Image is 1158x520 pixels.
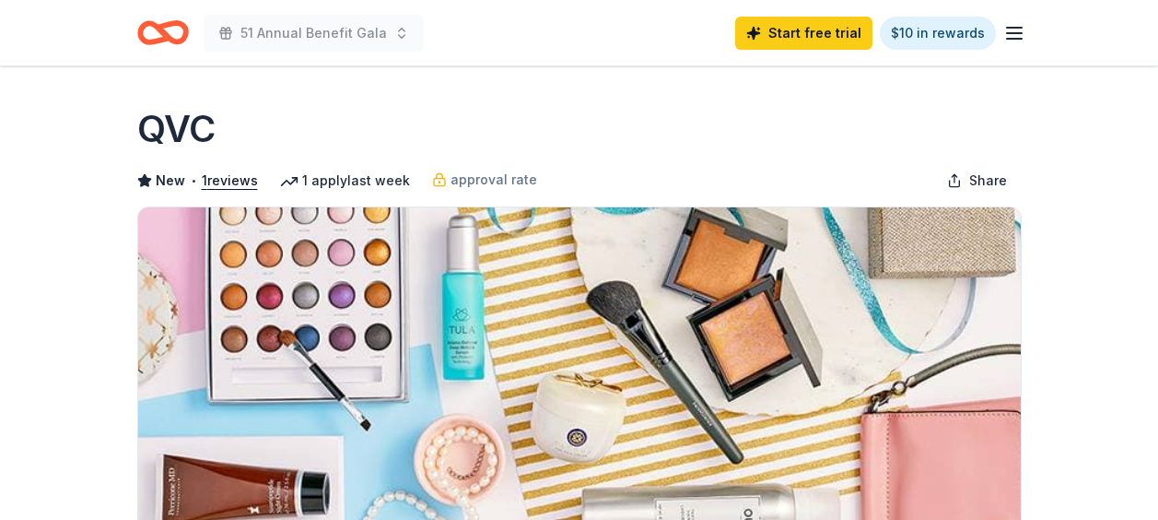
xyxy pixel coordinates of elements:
span: Share [969,170,1007,192]
h1: QVC [137,103,216,155]
button: Share [932,162,1022,199]
div: 1 apply last week [280,170,410,192]
button: 51 Annual Benefit Gala [204,15,424,52]
a: approval rate [432,169,537,191]
span: New [156,170,185,192]
a: Start free trial [735,17,872,50]
a: Home [137,11,189,54]
button: 1reviews [202,170,258,192]
a: $10 in rewards [880,17,996,50]
span: approval rate [450,169,537,191]
span: • [190,173,196,188]
span: 51 Annual Benefit Gala [240,22,387,44]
